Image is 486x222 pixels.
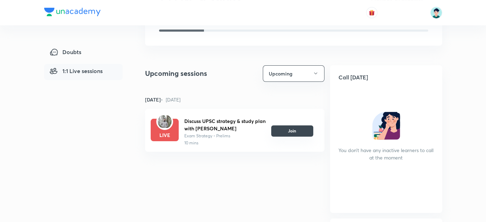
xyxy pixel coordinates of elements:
p: 10 mins [184,140,266,146]
h6: [DATE] [145,96,180,103]
h6: Discuss UPSC strategy & study plan with [PERSON_NAME] [184,117,266,132]
span: 1:1 Live sessions [50,67,103,75]
button: Join [271,125,313,137]
a: Doubts [44,45,123,61]
img: Company Logo [44,8,101,16]
span: • [DATE] [161,96,180,103]
button: avatar [366,7,377,18]
img: no inactive learner [372,112,400,140]
p: Exam Strategy • Prelims [184,133,266,139]
button: Upcoming [263,65,324,82]
a: 1:1 Live sessions [44,64,123,80]
h6: LIVE [151,131,179,139]
img: 2dbfdec34fff4dc899e2fd305cd9d5a4.jpg [158,115,172,128]
h6: You don’t have any inactive learners to call at the moment [338,146,434,161]
span: Doubts [50,48,81,56]
h4: Upcoming sessions [145,68,207,79]
img: avatar [369,9,375,16]
a: Company Logo [44,8,101,18]
img: Shamas Khan [430,7,442,19]
h5: Call [DATE] [330,65,442,89]
span: Support [27,6,46,11]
